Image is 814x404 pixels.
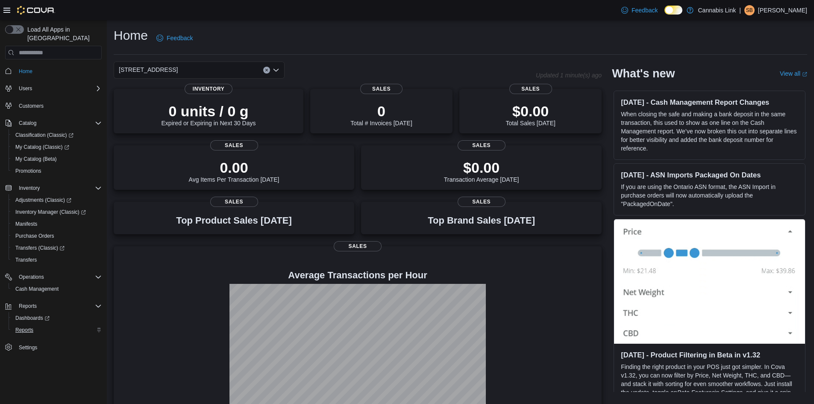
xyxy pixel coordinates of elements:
[334,241,382,251] span: Sales
[12,313,102,323] span: Dashboards
[5,61,102,376] nav: Complex example
[12,166,45,176] a: Promotions
[9,283,105,295] button: Cash Management
[744,5,755,15] div: Stephii Belliveau
[15,197,71,203] span: Adjustments (Classic)
[2,271,105,283] button: Operations
[12,255,102,265] span: Transfers
[15,83,102,94] span: Users
[15,156,57,162] span: My Catalog (Beta)
[12,231,102,241] span: Purchase Orders
[621,110,798,153] p: When closing the safe and making a bank deposit in the same transaction, this used to show as one...
[19,185,40,192] span: Inventory
[9,324,105,336] button: Reports
[15,101,47,111] a: Customers
[621,183,798,208] p: If you are using the Ontario ASN format, the ASN Import in purchase orders will now automatically...
[12,154,102,164] span: My Catalog (Beta)
[350,103,412,120] p: 0
[176,215,291,226] h3: Top Product Sales [DATE]
[12,325,102,335] span: Reports
[12,313,53,323] a: Dashboards
[621,171,798,179] h3: [DATE] - ASN Imports Packaged On Dates
[15,183,102,193] span: Inventory
[9,218,105,230] button: Manifests
[15,65,102,76] span: Home
[12,284,62,294] a: Cash Management
[210,140,258,150] span: Sales
[114,27,148,44] h1: Home
[780,70,807,77] a: View allExternal link
[15,144,69,150] span: My Catalog (Classic)
[9,141,105,153] a: My Catalog (Classic)
[9,230,105,242] button: Purchase Orders
[15,118,102,128] span: Catalog
[2,65,105,77] button: Home
[185,84,232,94] span: Inventory
[9,312,105,324] a: Dashboards
[273,67,279,74] button: Open list of options
[12,154,60,164] a: My Catalog (Beta)
[15,315,50,321] span: Dashboards
[12,207,89,217] a: Inventory Manager (Classic)
[2,182,105,194] button: Inventory
[15,221,37,227] span: Manifests
[12,219,41,229] a: Manifests
[15,132,73,139] span: Classification (Classic)
[12,195,102,205] span: Adjustments (Classic)
[9,129,105,141] a: Classification (Classic)
[263,67,270,74] button: Clear input
[12,195,75,205] a: Adjustments (Classic)
[153,29,196,47] a: Feedback
[189,159,279,183] div: Avg Items Per Transaction [DATE]
[739,5,741,15] p: |
[12,231,58,241] a: Purchase Orders
[621,351,798,359] h3: [DATE] - Product Filtering in Beta in v1.32
[15,342,41,353] a: Settings
[12,142,73,152] a: My Catalog (Classic)
[505,103,555,120] p: $0.00
[444,159,519,176] p: $0.00
[9,194,105,206] a: Adjustments (Classic)
[12,166,102,176] span: Promotions
[2,341,105,354] button: Settings
[360,84,403,94] span: Sales
[618,2,661,19] a: Feedback
[612,67,675,80] h2: What's new
[12,325,37,335] a: Reports
[509,84,552,94] span: Sales
[162,103,256,120] p: 0 units / 0 g
[120,270,595,280] h4: Average Transactions per Hour
[12,219,102,229] span: Manifests
[444,159,519,183] div: Transaction Average [DATE]
[15,342,102,353] span: Settings
[664,6,682,15] input: Dark Mode
[167,34,193,42] span: Feedback
[458,197,505,207] span: Sales
[12,243,102,253] span: Transfers (Classic)
[12,243,68,253] a: Transfers (Classic)
[746,5,753,15] span: SB
[12,207,102,217] span: Inventory Manager (Classic)
[15,327,33,333] span: Reports
[15,209,86,215] span: Inventory Manager (Classic)
[632,6,658,15] span: Feedback
[350,103,412,127] div: Total # Invoices [DATE]
[15,272,47,282] button: Operations
[19,274,44,280] span: Operations
[189,159,279,176] p: 0.00
[621,98,798,106] h3: [DATE] - Cash Management Report Changes
[12,255,40,265] a: Transfers
[9,206,105,218] a: Inventory Manager (Classic)
[15,183,43,193] button: Inventory
[9,242,105,254] a: Transfers (Classic)
[15,257,37,263] span: Transfers
[2,83,105,94] button: Users
[677,389,715,396] em: Beta Features
[15,233,54,239] span: Purchase Orders
[19,344,37,351] span: Settings
[15,66,36,77] a: Home
[17,6,55,15] img: Cova
[15,83,35,94] button: Users
[15,100,102,111] span: Customers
